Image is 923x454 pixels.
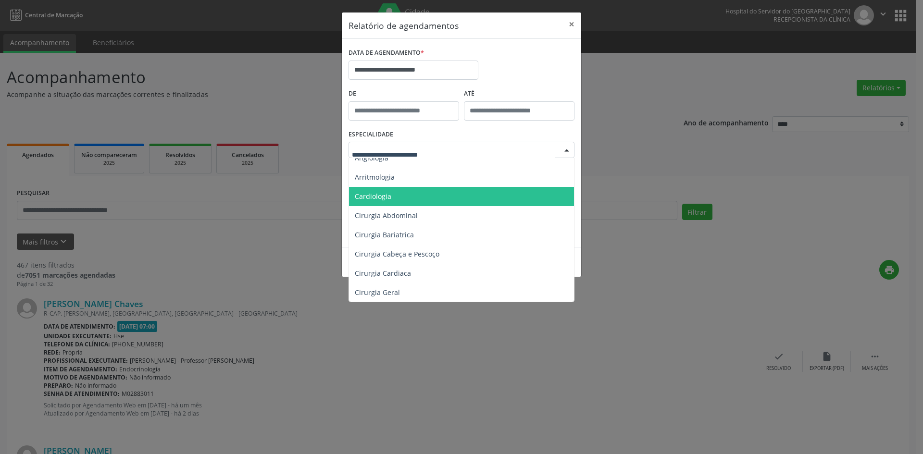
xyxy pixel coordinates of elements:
[349,19,459,32] h5: Relatório de agendamentos
[355,230,414,239] span: Cirurgia Bariatrica
[355,153,388,162] span: Angiologia
[349,86,459,101] label: De
[355,172,395,182] span: Arritmologia
[349,127,393,142] label: ESPECIALIDADE
[464,86,574,101] label: ATÉ
[349,46,424,61] label: DATA DE AGENDAMENTO
[355,211,418,220] span: Cirurgia Abdominal
[355,269,411,278] span: Cirurgia Cardiaca
[355,192,391,201] span: Cardiologia
[355,288,400,297] span: Cirurgia Geral
[562,12,581,36] button: Close
[355,249,439,258] span: Cirurgia Cabeça e Pescoço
